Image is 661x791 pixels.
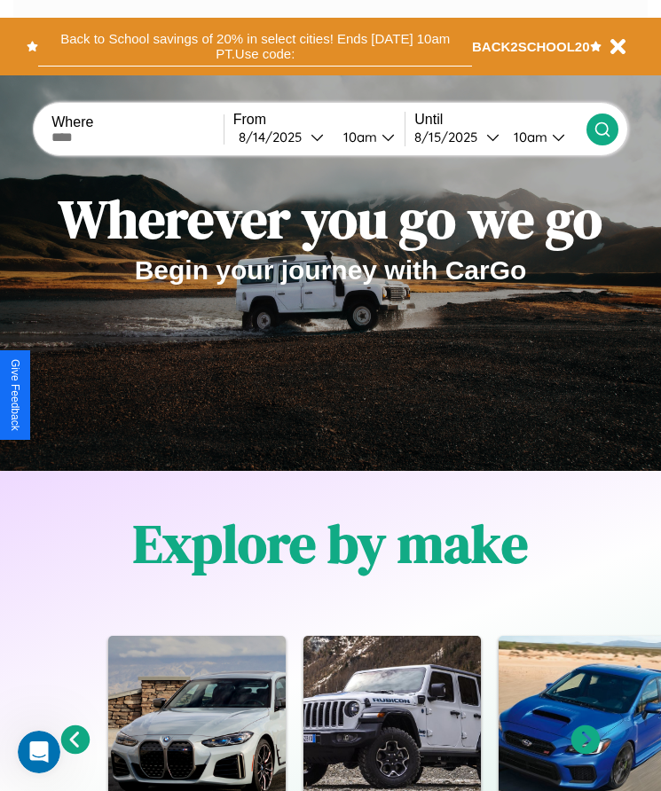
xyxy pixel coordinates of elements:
[414,129,486,145] div: 8 / 15 / 2025
[51,114,224,130] label: Where
[414,112,586,128] label: Until
[505,129,552,145] div: 10am
[329,128,405,146] button: 10am
[239,129,311,145] div: 8 / 14 / 2025
[38,27,472,67] button: Back to School savings of 20% in select cities! Ends [DATE] 10am PT.Use code:
[334,129,382,145] div: 10am
[233,112,405,128] label: From
[500,128,586,146] button: 10am
[233,128,329,146] button: 8/14/2025
[133,507,528,580] h1: Explore by make
[472,39,590,54] b: BACK2SCHOOL20
[9,359,21,431] div: Give Feedback
[18,731,60,773] iframe: Intercom live chat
